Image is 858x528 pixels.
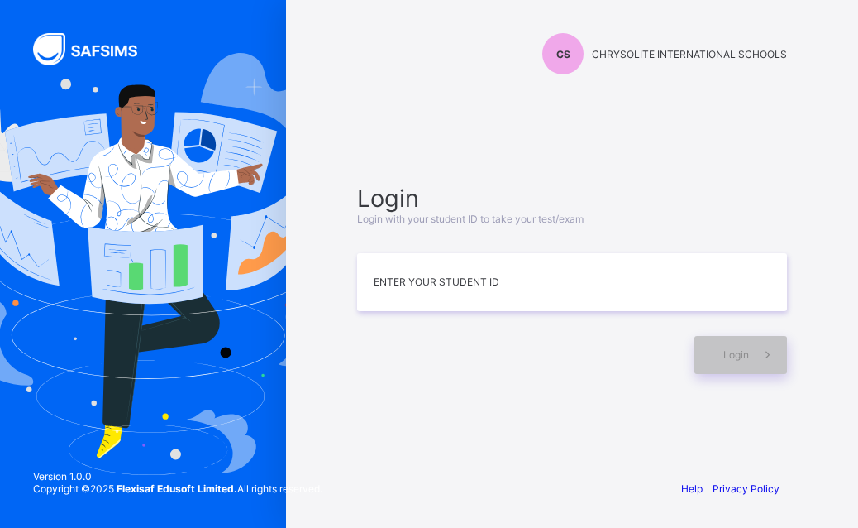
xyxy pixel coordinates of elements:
[33,33,157,65] img: SAFSIMS Logo
[357,184,787,213] span: Login
[713,482,779,495] a: Privacy Policy
[681,482,703,495] a: Help
[33,482,322,495] span: Copyright © 2025 All rights reserved.
[357,213,584,225] span: Login with your student ID to take your test/exam
[723,348,749,361] span: Login
[117,482,237,495] strong: Flexisaf Edusoft Limited.
[33,470,322,482] span: Version 1.0.0
[592,48,787,60] span: CHRYSOLITE INTERNATIONAL SCHOOLS
[556,48,570,60] span: CS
